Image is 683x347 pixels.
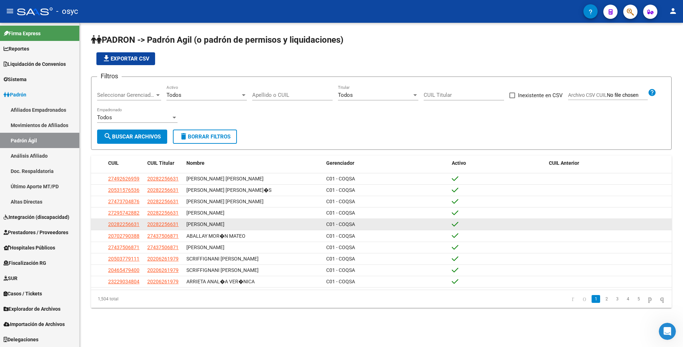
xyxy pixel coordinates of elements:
[108,160,119,166] span: CUIL
[147,199,179,204] span: 20282256631
[568,92,607,98] span: Archivo CSV CUIL
[102,56,149,62] span: Exportar CSV
[97,114,112,121] span: Todos
[147,187,179,193] span: 20282256631
[173,130,237,144] button: Borrar Filtros
[144,156,184,171] datatable-header-cell: CUIL Titular
[108,256,139,262] span: 20503779111
[186,199,264,204] span: [PERSON_NAME] [PERSON_NAME]
[4,274,17,282] span: SUR
[326,187,355,193] span: C01 - COQSA
[4,336,38,343] span: Delegaciones
[634,295,643,303] a: 5
[592,295,600,303] a: 1
[108,245,139,250] span: 27437506871
[147,245,179,250] span: 27437506871
[4,60,66,68] span: Liquidación de Convenios
[449,156,546,171] datatable-header-cell: Activo
[4,213,69,221] span: Integración (discapacidad)
[452,160,466,166] span: Activo
[518,91,563,100] span: Inexistente en CSV
[102,54,111,63] mat-icon: file_download
[91,35,343,45] span: PADRON -> Padrón Agil (o padrón de permisos y liquidaciones)
[326,176,355,182] span: C01 - COQSA
[108,199,139,204] span: 27473704876
[104,133,161,140] span: Buscar Archivos
[4,259,46,267] span: Fiscalización RG
[669,7,677,15] mat-icon: person
[186,267,259,273] span: SCRIFFIGNANI [PERSON_NAME]
[326,160,354,166] span: Gerenciador
[108,279,139,284] span: 23229034804
[147,160,174,166] span: CUIL Titular
[97,92,155,98] span: Seleccionar Gerenciador
[147,267,179,273] span: 20206261979
[147,221,179,227] span: 20282256631
[186,279,255,284] span: ARRIETA ANAL�A VER�NICA
[612,293,623,305] li: page 3
[186,176,264,182] span: [PERSON_NAME] [PERSON_NAME]
[108,187,139,193] span: 20531576536
[4,45,29,53] span: Reportes
[166,92,181,98] span: Todos
[186,233,245,239] span: ABALLAY MOR�N MATEO
[659,323,676,340] iframe: Intercom live chat
[624,295,632,303] a: 4
[338,92,353,98] span: Todos
[601,293,612,305] li: page 2
[633,293,644,305] li: page 5
[186,256,259,262] span: SCRIFFIGNANI [PERSON_NAME]
[108,267,139,273] span: 20465479400
[179,133,231,140] span: Borrar Filtros
[147,210,179,216] span: 20282256631
[186,245,224,250] span: [PERSON_NAME]
[186,160,205,166] span: Nombre
[591,293,601,305] li: page 1
[645,295,655,303] a: go to next page
[97,130,167,144] button: Buscar Archivos
[326,210,355,216] span: C01 - COQSA
[4,244,55,252] span: Hospitales Públicos
[579,295,589,303] a: go to previous page
[568,295,577,303] a: go to first page
[104,132,112,141] mat-icon: search
[4,320,65,328] span: Importación de Archivos
[186,210,224,216] span: [PERSON_NAME]
[96,52,155,65] button: Exportar CSV
[6,7,14,15] mat-icon: menu
[546,156,672,171] datatable-header-cell: CUIL Anterior
[105,156,144,171] datatable-header-cell: CUIL
[184,156,323,171] datatable-header-cell: Nombre
[326,245,355,250] span: C01 - COQSA
[326,221,355,227] span: C01 - COQSA
[147,256,179,262] span: 20206261979
[108,210,139,216] span: 27295742882
[97,71,122,81] h3: Filtros
[4,228,68,236] span: Prestadores / Proveedores
[4,91,26,99] span: Padrón
[147,176,179,182] span: 20282256631
[108,176,139,182] span: 27492626959
[607,92,648,99] input: Archivo CSV CUIL
[326,279,355,284] span: C01 - COQSA
[186,221,224,227] span: [PERSON_NAME]
[4,30,41,37] span: Firma Express
[549,160,579,166] span: CUIL Anterior
[91,290,206,308] div: 1,504 total
[613,295,621,303] a: 3
[108,233,139,239] span: 20702790388
[602,295,611,303] a: 2
[4,75,27,83] span: Sistema
[56,4,78,19] span: - osyc
[147,233,179,239] span: 27437506871
[326,199,355,204] span: C01 - COQSA
[657,295,667,303] a: go to last page
[648,88,656,97] mat-icon: help
[4,305,60,313] span: Explorador de Archivos
[323,156,449,171] datatable-header-cell: Gerenciador
[108,221,139,227] span: 20282256631
[4,290,42,298] span: Casos / Tickets
[623,293,633,305] li: page 4
[326,256,355,262] span: C01 - COQSA
[326,233,355,239] span: C01 - COQSA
